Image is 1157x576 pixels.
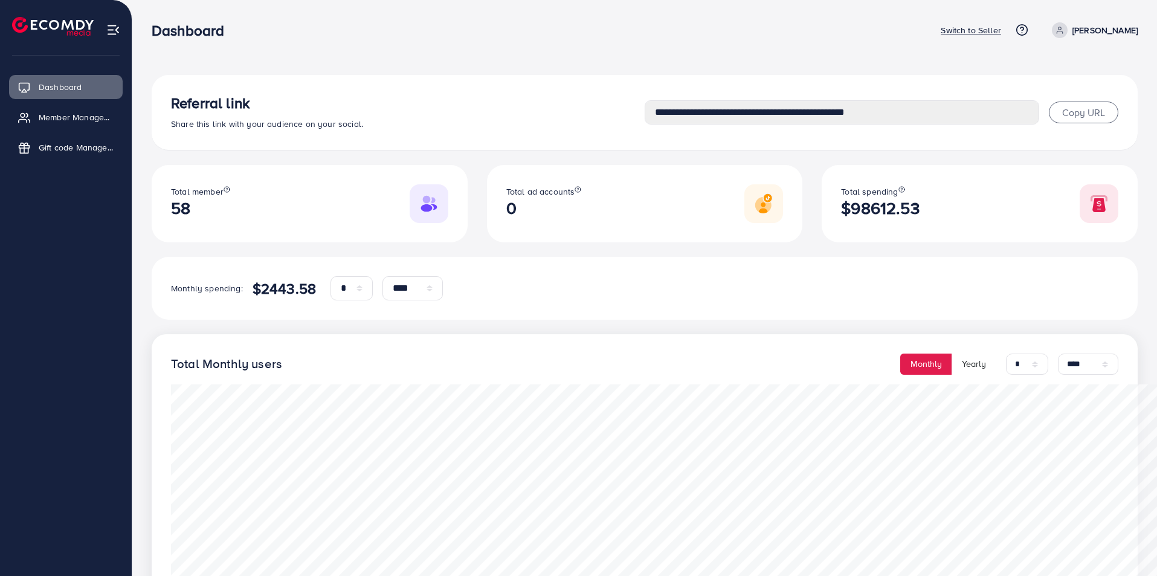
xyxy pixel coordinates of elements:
[12,17,94,36] img: logo
[506,198,582,218] h2: 0
[171,94,645,112] h3: Referral link
[171,186,224,198] span: Total member
[171,198,230,218] h2: 58
[1080,184,1118,223] img: Responsive image
[952,354,996,375] button: Yearly
[171,357,282,372] h4: Total Monthly users
[171,118,363,130] span: Share this link with your audience on your social.
[39,141,114,154] span: Gift code Management
[106,23,120,37] img: menu
[152,22,234,39] h3: Dashboard
[841,198,919,218] h2: $98612.53
[171,281,243,296] p: Monthly spending:
[941,23,1001,37] p: Switch to Seller
[410,184,448,223] img: Responsive image
[1062,106,1105,119] span: Copy URL
[1049,102,1118,123] button: Copy URL
[841,186,898,198] span: Total spending
[39,81,82,93] span: Dashboard
[39,111,114,123] span: Member Management
[900,354,952,375] button: Monthly
[1047,22,1138,38] a: [PERSON_NAME]
[9,135,123,160] a: Gift code Management
[1072,23,1138,37] p: [PERSON_NAME]
[506,186,575,198] span: Total ad accounts
[9,75,123,99] a: Dashboard
[253,280,316,297] h4: $2443.58
[744,184,783,223] img: Responsive image
[9,105,123,129] a: Member Management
